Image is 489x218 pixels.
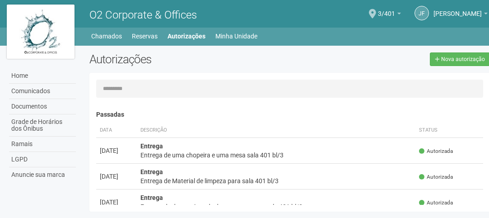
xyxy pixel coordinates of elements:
h4: Passadas [96,111,483,118]
span: Jaidete Freitas [433,1,482,17]
div: [DATE] [100,198,133,207]
strong: Entrega [140,194,163,201]
span: 3/401 [378,1,395,17]
a: Ramais [9,137,76,152]
a: JF [414,6,429,20]
a: Autorizações [168,30,205,43]
img: logo.jpg [7,5,75,59]
h2: Autorizações [89,52,283,66]
div: [DATE] [100,146,133,155]
a: Home [9,68,76,84]
a: Documentos [9,99,76,114]
div: Entrega de Material de limpeza para sala 401 bl/3 [140,176,412,185]
div: [DATE] [100,172,133,181]
span: Autorizada [419,147,453,155]
span: O2 Corporate & Offices [89,9,197,21]
a: Anuncie sua marca [9,167,76,182]
a: 3/401 [378,11,401,19]
strong: Entrega [140,142,163,150]
a: Chamados [91,30,122,43]
div: Entrega de uma chopeira e uma mesa sala 401 bl/3 [140,151,412,160]
th: Data [96,123,137,138]
a: [PERSON_NAME] [433,11,488,19]
a: Comunicados [9,84,76,99]
strong: Entrega [140,168,163,175]
a: Reservas [132,30,158,43]
th: Descrição [137,123,415,138]
span: Autorizada [419,173,453,181]
a: LGPD [9,152,76,167]
a: Minha Unidade [215,30,257,43]
a: Grade de Horários dos Ônibus [9,114,76,137]
th: Status [415,123,483,138]
span: Nova autorização [441,56,485,62]
span: Autorizada [419,199,453,207]
div: Entrega de duas caixas de documentos para sala 401 bl/3 [140,202,412,211]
